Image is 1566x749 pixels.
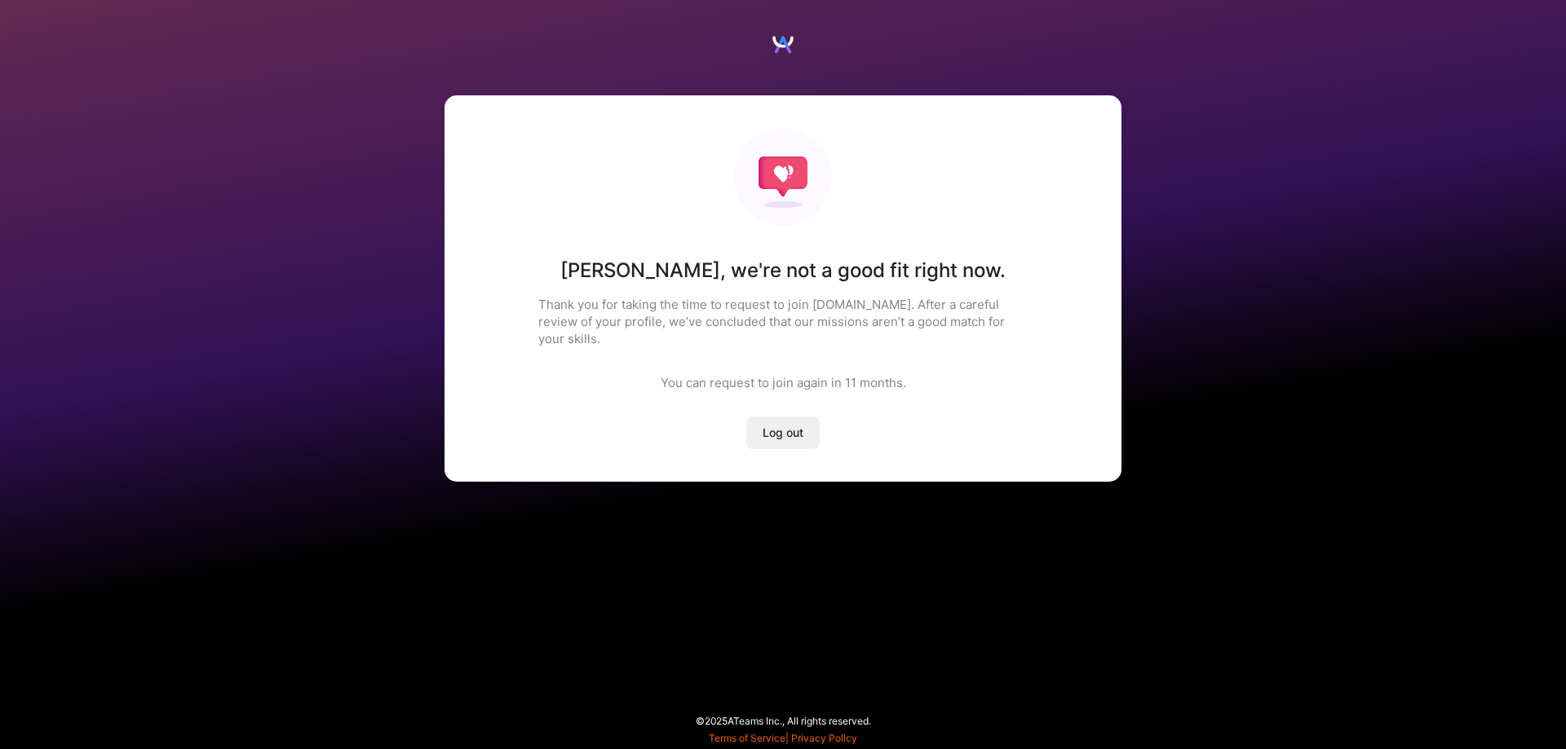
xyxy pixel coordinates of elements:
a: Privacy Policy [791,732,857,744]
a: Terms of Service [709,732,785,744]
div: You can request to join again in 11 months . [661,374,906,391]
h1: [PERSON_NAME] , we're not a good fit right now. [560,258,1006,283]
span: Log out [763,425,803,441]
img: Logo [771,33,795,57]
p: Thank you for taking the time to request to join [DOMAIN_NAME]. After a careful review of your pr... [538,296,1028,347]
span: | [709,732,857,744]
img: Not fit [734,128,832,226]
button: Log out [746,416,820,449]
